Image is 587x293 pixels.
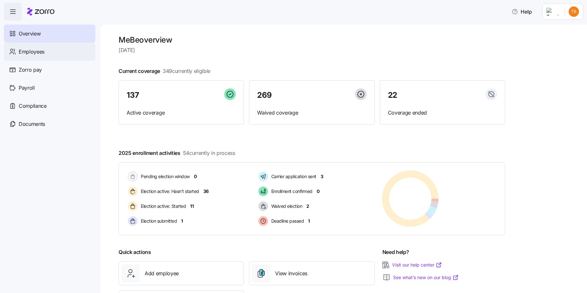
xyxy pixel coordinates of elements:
img: 9f08772f748d173b6a631cba1b0c6066 [569,6,579,17]
span: 2025 enrollment activities [119,149,235,157]
span: 22 [388,91,397,99]
span: 0 [317,188,320,195]
a: See what’s new on our blog [393,274,459,281]
span: Help [512,8,532,15]
span: 2 [306,203,309,209]
a: Payroll [4,79,95,97]
span: Election active: Hasn't started [139,188,199,195]
span: Quick actions [119,248,151,256]
button: Help [506,5,537,18]
h1: MeBe overview [119,35,505,45]
span: 0 [194,173,197,180]
img: Employer logo [546,8,559,15]
a: Documents [4,115,95,133]
span: [DATE] [119,46,505,54]
span: Payroll [19,84,35,92]
span: Waived coverage [257,109,366,117]
span: Documents [19,120,45,128]
span: Zorro pay [19,66,42,74]
span: 36 [203,188,209,195]
span: 269 [257,91,272,99]
span: Carrier application sent [269,173,316,180]
span: Deadline passed [269,218,304,224]
a: Zorro pay [4,61,95,79]
span: Election active: Started [139,203,186,209]
span: 1 [308,218,310,224]
a: Overview [4,25,95,43]
span: Compliance [19,102,47,110]
span: 54 currently in process [183,149,235,157]
span: Current coverage [119,67,210,75]
span: Enrollment confirmed [269,188,313,195]
span: 1 [181,218,183,224]
span: Pending election window [139,173,190,180]
span: Election submitted [139,218,177,224]
span: 137 [127,91,139,99]
a: Compliance [4,97,95,115]
span: 11 [190,203,194,209]
span: View invoices [275,269,307,278]
span: Active coverage [127,109,236,117]
a: Visit our help center [392,262,442,268]
a: Employees [4,43,95,61]
span: Waived election [269,203,303,209]
span: Need help? [382,248,409,256]
span: Overview [19,30,41,38]
span: Employees [19,48,44,56]
span: Coverage ended [388,109,497,117]
span: 349 currently eligible [163,67,210,75]
span: 3 [321,173,323,180]
span: Add employee [145,269,179,278]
